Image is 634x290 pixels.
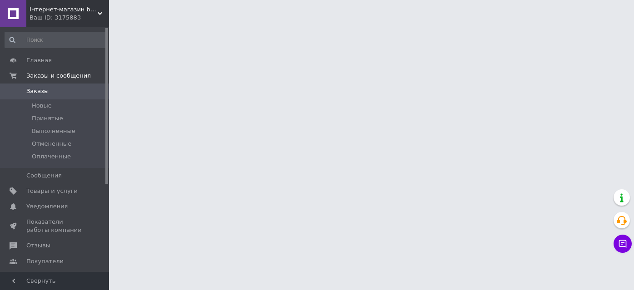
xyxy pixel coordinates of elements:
[26,218,84,234] span: Показатели работы компании
[26,87,49,95] span: Заказы
[30,14,109,22] div: Ваш ID: 3175883
[32,140,71,148] span: Отмененные
[26,187,78,195] span: Товары и услуги
[30,5,98,14] span: Інтернет-магазин bags_shop
[26,172,62,180] span: Сообщения
[5,32,107,48] input: Поиск
[32,102,52,110] span: Новые
[32,114,63,123] span: Принятые
[32,152,71,161] span: Оплаченные
[26,257,64,265] span: Покупатели
[614,235,632,253] button: Чат с покупателем
[32,127,75,135] span: Выполненные
[26,72,91,80] span: Заказы и сообщения
[26,56,52,64] span: Главная
[26,241,50,250] span: Отзывы
[26,202,68,211] span: Уведомления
